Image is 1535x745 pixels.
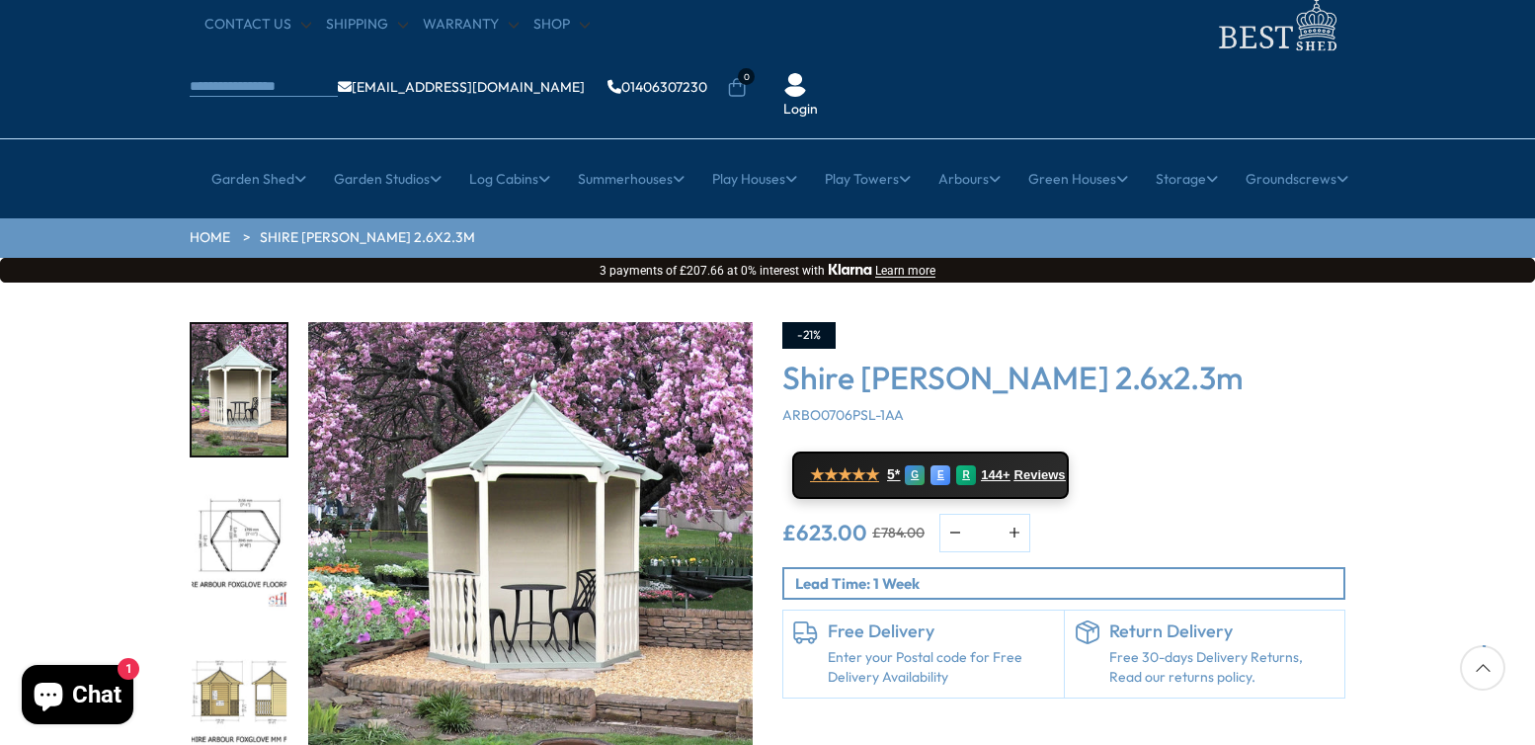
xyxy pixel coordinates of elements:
a: Enter your Postal code for Free Delivery Availability [828,648,1054,687]
div: G [905,465,925,485]
img: SHIREARBOURFOXGLOVEFLOORPLAN_775b74f9-c3dd-45b2-ad6e-667d77c0255d_200x200.jpg [192,479,286,611]
a: Shipping [326,15,408,35]
div: 2 / 8 [190,477,288,613]
span: 0 [738,68,755,85]
a: ★★★★★ 5* G E R 144+ Reviews [792,452,1069,499]
a: Garden Shed [211,154,306,204]
a: Warranty [423,15,519,35]
div: R [956,465,976,485]
a: HOME [190,228,230,248]
a: CONTACT US [204,15,311,35]
div: 1 / 8 [190,322,288,457]
span: Reviews [1014,467,1066,483]
a: Log Cabins [469,154,550,204]
a: Shire [PERSON_NAME] 2.6x2.3m [260,228,475,248]
div: -21% [782,322,836,349]
a: Storage [1156,154,1218,204]
span: ★★★★★ [810,465,879,484]
a: Green Houses [1028,154,1128,204]
a: Play Houses [712,154,797,204]
img: User Icon [783,73,807,97]
a: [EMAIL_ADDRESS][DOMAIN_NAME] [338,80,585,94]
span: ARBO0706PSL-1AA [782,406,904,424]
a: Summerhouses [578,154,685,204]
a: Shop [533,15,590,35]
a: 01406307230 [607,80,707,94]
a: Arbours [938,154,1001,204]
inbox-online-store-chat: Shopify online store chat [16,665,139,729]
h6: Free Delivery [828,621,1054,642]
span: 144+ [981,467,1010,483]
p: Lead Time: 1 Week [795,573,1343,594]
a: Garden Studios [334,154,442,204]
a: Groundscrews [1246,154,1348,204]
a: 0 [727,78,747,98]
p: Free 30-days Delivery Returns, Read our returns policy. [1109,648,1335,687]
div: E [930,465,950,485]
ins: £623.00 [782,522,867,543]
a: Play Towers [825,154,911,204]
img: Arbourhigh-res-Copy_18886727-be2a-4cc6-85cd-5ab1d2635b9f_200x200.jpg [192,324,286,455]
a: Login [783,100,818,120]
h3: Shire [PERSON_NAME] 2.6x2.3m [782,359,1345,396]
del: £784.00 [872,526,925,539]
h6: Return Delivery [1109,621,1335,642]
